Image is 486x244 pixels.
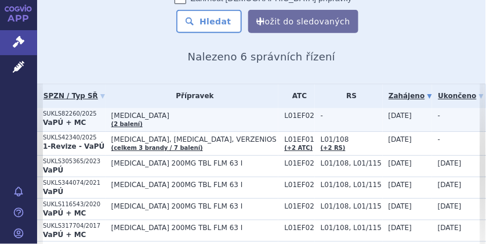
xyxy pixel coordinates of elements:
strong: VaPÚ [43,188,63,196]
span: [DATE] [438,224,462,232]
span: L01/108, L01/115 [321,159,383,167]
a: SPZN / Typ SŘ [43,88,106,104]
span: L01EF02 [284,224,314,232]
span: [DATE] [438,159,462,167]
strong: VaPÚ + MC [43,119,86,127]
span: Nalezeno 6 správních řízení [188,51,335,63]
p: SUKLS305365/2023 [43,157,106,166]
a: (2 balení) [111,121,143,127]
span: L01/108, L01/115 [321,181,383,189]
a: (celkem 3 brandy / 7 balení) [111,145,203,151]
span: [DATE] [389,112,412,120]
span: [DATE] [438,181,462,189]
th: Přípravek [106,84,279,108]
span: L01EF02 [284,159,314,167]
p: SUKLS116543/2020 [43,200,106,209]
button: Uložit do sledovaných [248,10,358,33]
span: [DATE] [389,135,412,143]
p: SUKLS344074/2021 [43,179,106,187]
span: - [438,135,440,143]
strong: VaPÚ [43,166,63,174]
p: SUKLS42340/2025 [43,134,106,142]
span: [MEDICAL_DATA] 200MG TBL FLM 63 I [111,202,279,210]
span: L01/108, L01/115 [321,224,383,232]
span: [MEDICAL_DATA], [MEDICAL_DATA], VERZENIOS [111,135,279,143]
span: L01EF01 [284,135,314,143]
strong: VaPÚ + MC [43,231,86,239]
span: [DATE] [389,159,412,167]
span: [DATE] [389,202,412,210]
span: [MEDICAL_DATA] 200MG TBL FLM 63 I [111,181,279,189]
span: [MEDICAL_DATA] 200MG TBL FLM 63 I [111,224,279,232]
a: Ukončeno [438,88,484,104]
span: L01/108, L01/115 [321,202,383,210]
a: (+2 ATC) [284,145,313,151]
span: - [321,112,383,120]
span: [DATE] [438,202,462,210]
span: [DATE] [389,224,412,232]
span: L01EF02 [284,202,314,210]
button: Hledat [176,10,242,33]
span: L01EF02 [284,112,314,120]
th: RS [315,84,383,108]
p: SUKLS317704/2017 [43,222,106,230]
th: ATC [278,84,314,108]
span: [MEDICAL_DATA] 200MG TBL FLM 63 I [111,159,279,167]
span: [MEDICAL_DATA] [111,112,279,120]
a: Zahájeno [389,88,432,104]
span: L01EF02 [284,181,314,189]
span: [DATE] [389,181,412,189]
p: SUKLS82260/2025 [43,110,106,118]
a: (+2 RS) [321,145,346,151]
strong: 1-Revize - VaPÚ [43,142,104,150]
span: L01/108 [321,135,383,143]
strong: VaPÚ + MC [43,209,86,217]
span: - [438,112,440,120]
